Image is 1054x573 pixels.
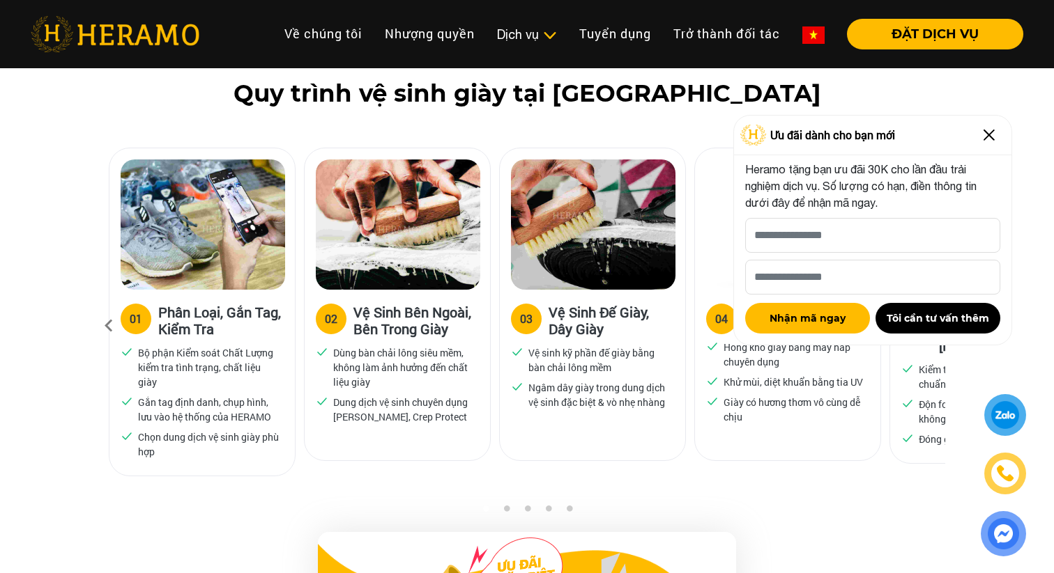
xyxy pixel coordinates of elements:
p: Gắn tag định danh, chụp hình, lưu vào hệ thống của HERAMO [138,395,279,424]
button: Nhận mã ngay [745,303,870,333]
div: 03 [520,311,533,327]
img: checked.svg [901,432,914,444]
img: checked.svg [316,345,328,358]
img: checked.svg [316,395,328,407]
button: 4 [541,505,555,519]
div: 04 [715,311,728,327]
img: Close [978,124,1000,146]
img: Logo [740,125,767,146]
img: checked.svg [121,395,133,407]
img: Heramo quy trinh ve sinh hap khu mui giay bang may hap uv [706,159,871,290]
button: ĐẶT DỊCH VỤ [847,19,1023,49]
button: 5 [562,505,576,519]
div: 02 [325,311,337,327]
img: checked.svg [121,345,133,358]
img: checked.svg [511,345,524,358]
button: 1 [478,505,492,519]
h2: Quy trình vệ sinh giày tại [GEOGRAPHIC_DATA] [31,79,1023,108]
p: Ngâm dây giày trong dung dịch vệ sinh đặc biệt & vò nhẹ nhàng [528,380,669,409]
p: Khử mùi, diệt khuẩn bằng tia UV [724,375,863,389]
img: checked.svg [121,430,133,442]
h3: Vệ Sinh Bên Ngoài, Bên Trong Giày [353,304,479,337]
p: Bộ phận Kiểm soát Chất Lượng kiểm tra tình trạng, chất liệu giày [138,345,279,389]
p: Chọn dung dịch vệ sinh giày phù hợp [138,430,279,459]
div: 01 [130,311,142,327]
img: heramo-logo.png [31,16,199,52]
img: checked.svg [706,375,719,387]
p: Dung dịch vệ sinh chuyên dụng [PERSON_NAME], Crep Protect [333,395,474,424]
img: checked.svg [901,362,914,375]
span: Ưu đãi dành cho bạn mới [770,127,895,143]
p: Heramo tặng bạn ưu đãi 30K cho lần đầu trải nghiệm dịch vụ. Số lượng có hạn, điền thông tin dưới ... [745,161,1000,211]
h3: Vệ Sinh Đế Giày, Dây Giày [549,304,674,337]
img: phone-icon [996,464,1015,482]
img: Heramo quy trinh ve sinh giay ben ngoai ben trong [316,159,480,290]
a: Tuyển dụng [568,19,662,49]
button: 2 [499,505,513,519]
button: Tôi cần tư vấn thêm [876,303,1000,333]
a: phone-icon [986,454,1024,492]
p: Vệ sinh kỹ phần đế giày bằng bàn chải lông mềm [528,345,669,375]
p: Hong khô giày bằng máy hấp chuyên dụng [724,340,864,369]
img: vn-flag.png [802,26,825,44]
img: subToggleIcon [542,29,557,42]
img: checked.svg [901,397,914,409]
a: Trở thành đối tác [662,19,791,49]
h3: Phân Loại, Gắn Tag, Kiểm Tra [158,304,284,337]
img: checked.svg [706,340,719,352]
button: 3 [520,505,534,519]
img: Heramo quy trinh ve sinh giay phan loai gan tag kiem tra [121,159,285,290]
img: checked.svg [511,380,524,393]
img: checked.svg [706,395,719,407]
div: Dịch vụ [497,25,557,44]
a: Về chúng tôi [273,19,374,49]
p: Giày có hương thơm vô cùng dễ chịu [724,395,864,424]
a: ĐẶT DỊCH VỤ [836,28,1023,40]
p: Dùng bàn chải lông siêu mềm, không làm ảnh hưởng đến chất liệu giày [333,345,474,389]
a: Nhượng quyền [374,19,486,49]
img: Heramo quy trinh ve sinh de giay day giay [511,159,675,290]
